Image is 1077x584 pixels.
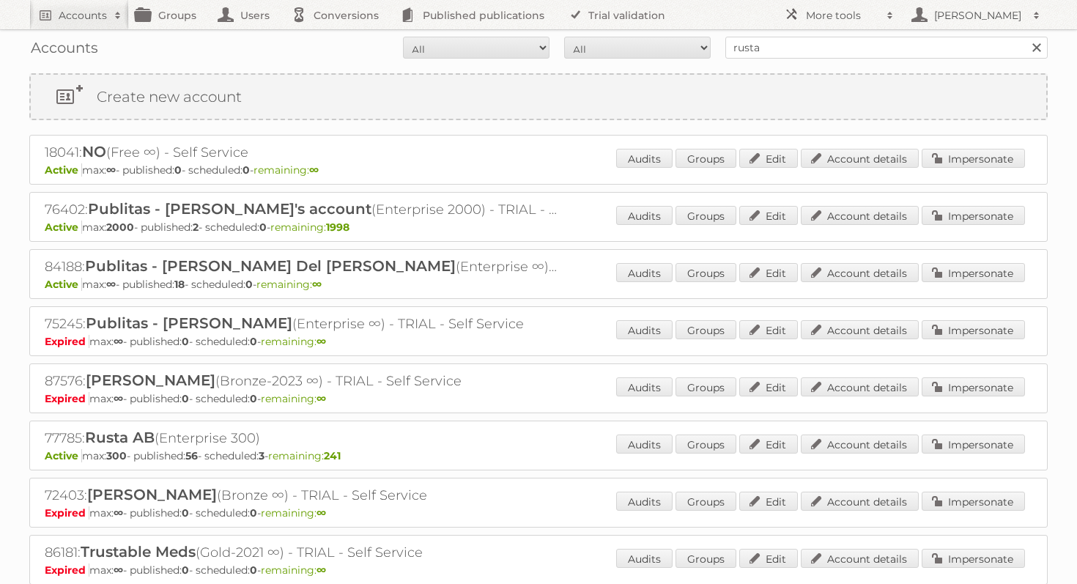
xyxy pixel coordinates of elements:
[45,314,558,333] h2: 75245: (Enterprise ∞) - TRIAL - Self Service
[616,320,673,339] a: Audits
[87,486,217,503] span: [PERSON_NAME]
[85,429,155,446] span: Rusta AB
[185,449,198,462] strong: 56
[616,549,673,568] a: Audits
[85,257,456,275] span: Publitas - [PERSON_NAME] Del [PERSON_NAME]
[739,492,798,511] a: Edit
[250,335,257,348] strong: 0
[739,549,798,568] a: Edit
[45,372,558,391] h2: 87576: (Bronze-2023 ∞) - TRIAL - Self Service
[801,435,919,454] a: Account details
[174,278,185,291] strong: 18
[261,335,326,348] span: remaining:
[45,486,558,505] h2: 72403: (Bronze ∞) - TRIAL - Self Service
[676,435,736,454] a: Groups
[922,206,1025,225] a: Impersonate
[45,163,82,177] span: Active
[45,163,1032,177] p: max: - published: - scheduled: -
[676,149,736,168] a: Groups
[616,149,673,168] a: Audits
[922,435,1025,454] a: Impersonate
[801,492,919,511] a: Account details
[45,335,1032,348] p: max: - published: - scheduled: -
[312,278,322,291] strong: ∞
[676,549,736,568] a: Groups
[259,449,264,462] strong: 3
[801,549,919,568] a: Account details
[324,449,341,462] strong: 241
[31,75,1046,119] a: Create new account
[676,377,736,396] a: Groups
[45,506,89,520] span: Expired
[616,206,673,225] a: Audits
[806,8,879,23] h2: More tools
[317,335,326,348] strong: ∞
[114,506,123,520] strong: ∞
[243,163,250,177] strong: 0
[317,392,326,405] strong: ∞
[250,392,257,405] strong: 0
[922,377,1025,396] a: Impersonate
[45,392,89,405] span: Expired
[739,435,798,454] a: Edit
[616,435,673,454] a: Audits
[261,506,326,520] span: remaining:
[182,335,189,348] strong: 0
[739,263,798,282] a: Edit
[922,549,1025,568] a: Impersonate
[676,492,736,511] a: Groups
[182,392,189,405] strong: 0
[616,377,673,396] a: Audits
[930,8,1026,23] h2: [PERSON_NAME]
[801,320,919,339] a: Account details
[106,221,134,234] strong: 2000
[45,335,89,348] span: Expired
[59,8,107,23] h2: Accounts
[309,163,319,177] strong: ∞
[88,200,371,218] span: Publitas - [PERSON_NAME]'s account
[45,143,558,162] h2: 18041: (Free ∞) - Self Service
[676,320,736,339] a: Groups
[259,221,267,234] strong: 0
[616,492,673,511] a: Audits
[45,257,558,276] h2: 84188: (Enterprise ∞) - TRIAL - Self Service
[106,278,116,291] strong: ∞
[114,335,123,348] strong: ∞
[245,278,253,291] strong: 0
[45,449,82,462] span: Active
[174,163,182,177] strong: 0
[801,206,919,225] a: Account details
[250,563,257,577] strong: 0
[676,206,736,225] a: Groups
[182,563,189,577] strong: 0
[86,314,292,332] span: Publitas - [PERSON_NAME]
[86,372,215,389] span: [PERSON_NAME]
[268,449,341,462] span: remaining:
[114,563,123,577] strong: ∞
[45,563,89,577] span: Expired
[81,543,196,561] span: Trustable Meds
[317,506,326,520] strong: ∞
[106,163,116,177] strong: ∞
[82,143,106,160] span: NO
[801,149,919,168] a: Account details
[922,263,1025,282] a: Impersonate
[253,163,319,177] span: remaining:
[270,221,349,234] span: remaining:
[45,221,82,234] span: Active
[801,263,919,282] a: Account details
[45,221,1032,234] p: max: - published: - scheduled: -
[326,221,349,234] strong: 1998
[261,563,326,577] span: remaining:
[256,278,322,291] span: remaining:
[250,506,257,520] strong: 0
[45,392,1032,405] p: max: - published: - scheduled: -
[616,263,673,282] a: Audits
[45,543,558,562] h2: 86181: (Gold-2021 ∞) - TRIAL - Self Service
[801,377,919,396] a: Account details
[739,206,798,225] a: Edit
[922,149,1025,168] a: Impersonate
[45,429,558,448] h2: 77785: (Enterprise 300)
[45,449,1032,462] p: max: - published: - scheduled: -
[45,278,1032,291] p: max: - published: - scheduled: -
